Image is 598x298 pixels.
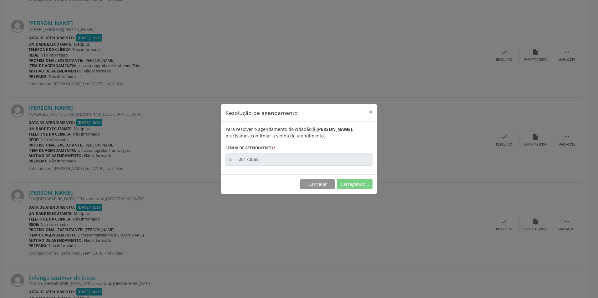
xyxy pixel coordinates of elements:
button: Cancelar [300,179,335,190]
div: Para resolver o agendamento do cidadão(ã) , precisamos confirmar a senha de atendimento. [226,126,372,139]
button: Carregando... [337,179,372,190]
label: Senha de atendimento [226,143,276,153]
h5: Resolução de agendamento [226,109,298,117]
b: [PERSON_NAME] [317,126,352,132]
button: Close [364,104,377,120]
div: S [226,153,235,166]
